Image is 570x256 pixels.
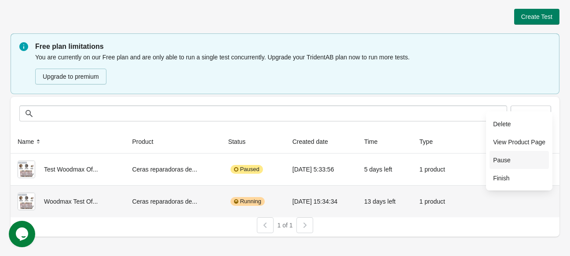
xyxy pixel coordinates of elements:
[132,161,214,178] div: Ceras reparadoras de...
[35,52,551,85] div: You are currently on our Free plan and are only able to run a single test concurrently. Upgrade y...
[292,161,350,178] div: [DATE] 5:33:56
[521,13,552,20] span: Create Test
[493,138,545,146] span: View Product Page
[35,41,551,52] p: Free plan limitations
[490,115,549,133] button: Delete
[292,193,350,210] div: [DATE] 15:34:34
[128,134,165,150] button: Product
[361,134,390,150] button: Time
[514,9,559,25] button: Create Test
[364,161,406,178] div: 5 days left
[9,221,37,247] iframe: chat widget
[225,134,258,150] button: Status
[364,193,406,210] div: 13 days left
[289,134,340,150] button: Created date
[14,134,46,150] button: Name
[277,222,292,229] span: 1 of 1
[230,197,265,206] div: Running
[416,134,445,150] button: Type
[132,193,214,210] div: Ceras reparadoras de...
[490,151,549,169] button: Pause
[493,174,545,183] span: Finish
[490,133,549,151] button: View Product Page
[420,193,454,210] div: 1 product
[490,169,549,187] button: Finish
[35,69,106,84] button: Upgrade to premium
[420,161,454,178] div: 1 product
[230,165,263,174] div: Paused
[44,198,98,205] span: Woodmax Test Of...
[44,166,98,173] span: Test Woodmax Of...
[493,120,545,128] span: Delete
[493,156,545,165] span: Pause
